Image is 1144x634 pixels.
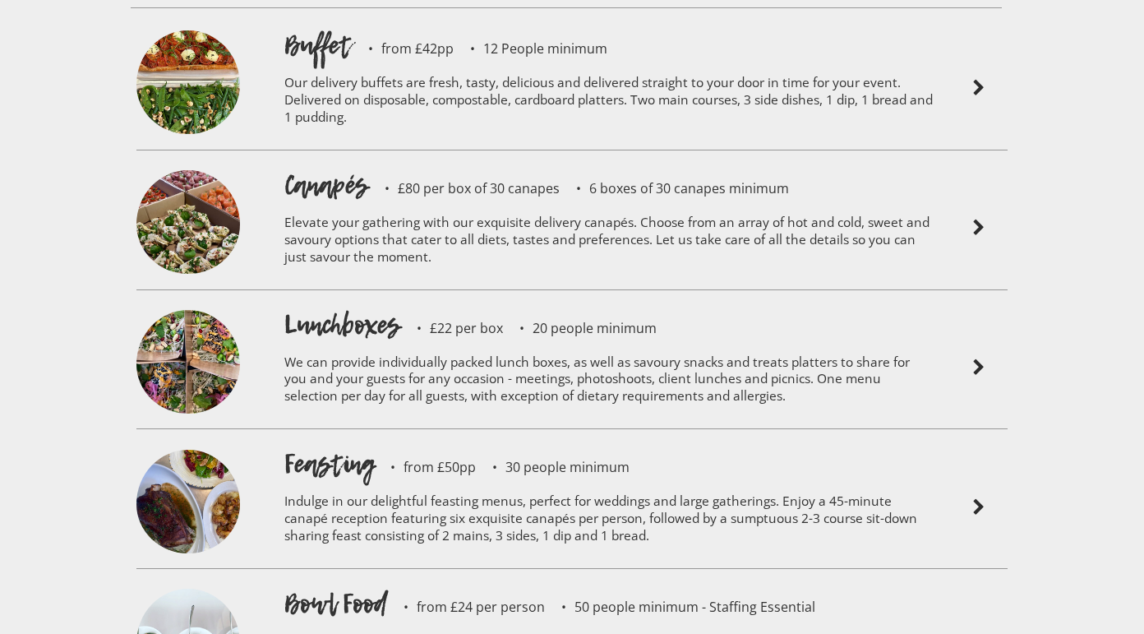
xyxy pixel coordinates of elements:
p: We can provide individually packed lunch boxes, as well as savoury snacks and treats platters to ... [284,343,934,421]
p: 50 people minimum - Staffing Essential [545,600,815,613]
h1: Lunchboxes [284,307,400,343]
p: Our delivery buffets are fresh, tasty, delicious and delivered straight to your door in time for ... [284,63,934,141]
h1: Bowl Food [284,585,387,622]
p: from £42pp [352,42,454,55]
p: from £24 per person [387,600,545,613]
p: Elevate your gathering with our exquisite delivery canapés. Choose from an array of hot and cold,... [284,203,934,281]
p: £22 per box [400,322,503,335]
p: 12 People minimum [454,42,607,55]
p: Indulge in our delightful feasting menus, perfect for weddings and large gatherings. Enjoy a 45-m... [284,482,934,560]
p: from £50pp [374,460,476,474]
p: 20 people minimum [503,322,657,335]
h1: Feasting [284,446,374,482]
p: 30 people minimum [476,460,630,474]
p: £80 per box of 30 canapes [368,182,560,195]
h1: Canapés [284,167,368,203]
p: 6 boxes of 30 canapes minimum [560,182,789,195]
